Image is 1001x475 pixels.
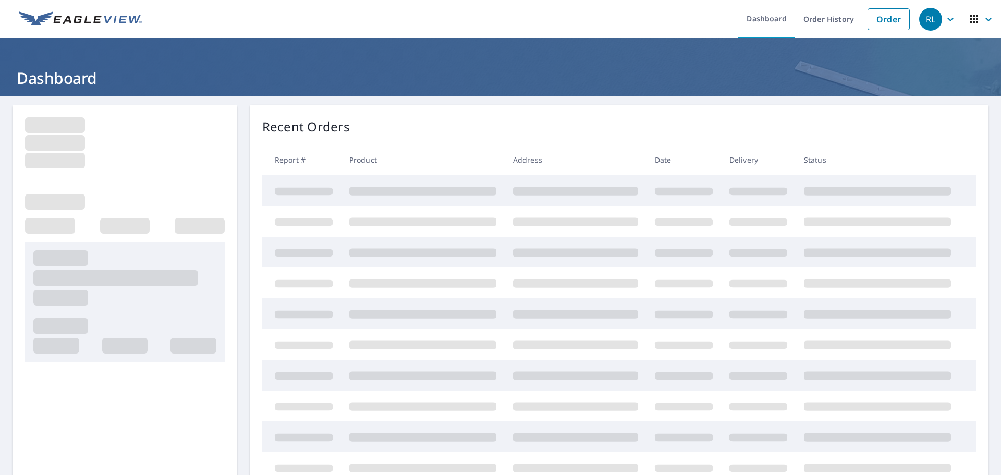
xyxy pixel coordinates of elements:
[721,144,796,175] th: Delivery
[646,144,721,175] th: Date
[262,117,350,136] p: Recent Orders
[919,8,942,31] div: RL
[262,144,341,175] th: Report #
[796,144,959,175] th: Status
[341,144,505,175] th: Product
[13,67,988,89] h1: Dashboard
[19,11,142,27] img: EV Logo
[868,8,910,30] a: Order
[505,144,646,175] th: Address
